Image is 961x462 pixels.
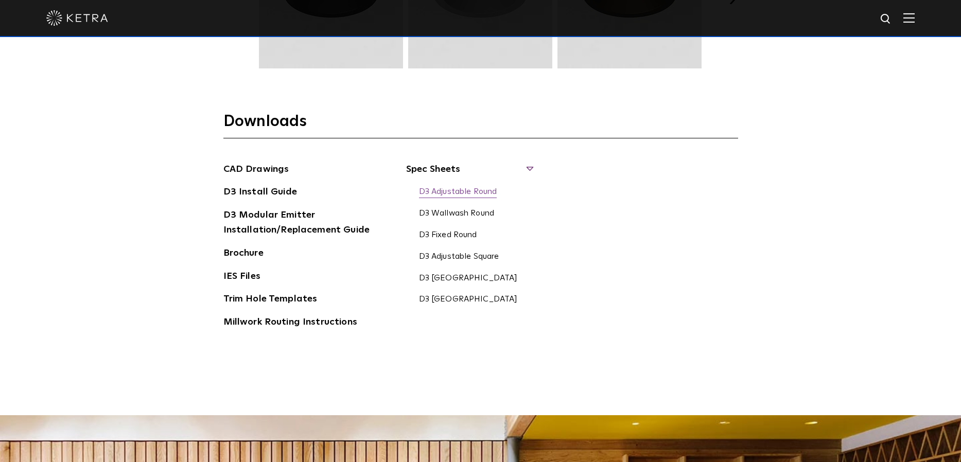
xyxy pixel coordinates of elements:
span: Spec Sheets [406,162,532,185]
a: Brochure [223,246,264,262]
a: D3 Adjustable Round [419,187,497,198]
h3: Downloads [223,112,738,138]
img: Hamburger%20Nav.svg [903,13,915,23]
a: D3 [GEOGRAPHIC_DATA] [419,294,518,306]
a: D3 Modular Emitter Installation/Replacement Guide [223,208,378,239]
a: IES Files [223,269,260,286]
a: D3 [GEOGRAPHIC_DATA] [419,273,518,285]
a: CAD Drawings [223,162,289,179]
img: ketra-logo-2019-white [46,10,108,26]
a: D3 Adjustable Square [419,252,499,263]
img: search icon [880,13,893,26]
a: D3 Wallwash Round [419,208,495,220]
a: Trim Hole Templates [223,292,318,308]
a: D3 Fixed Round [419,230,477,241]
a: D3 Install Guide [223,185,297,201]
a: Millwork Routing Instructions [223,315,357,331]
